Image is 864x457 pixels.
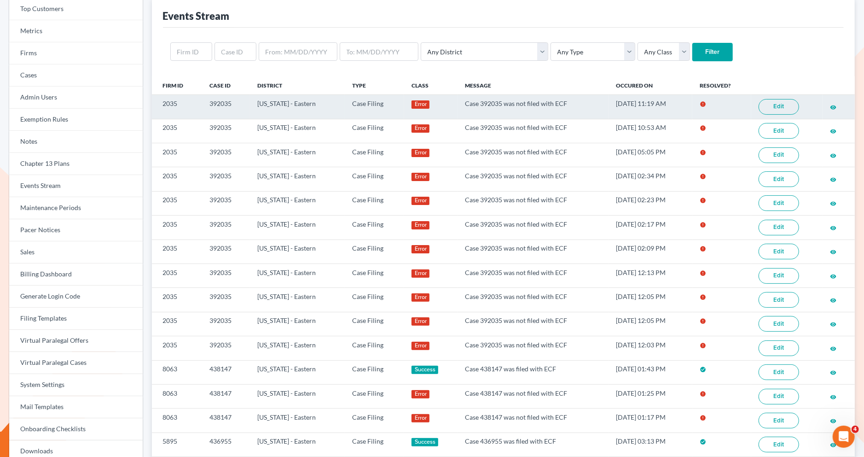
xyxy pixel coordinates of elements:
[412,149,429,157] div: Error
[9,64,143,87] a: Cases
[412,342,429,350] div: Error
[830,272,836,280] a: visibility
[830,393,836,400] a: visibility
[830,223,836,231] a: visibility
[609,336,692,360] td: [DATE] 12:03 PM
[830,128,836,135] i: visibility
[412,124,429,133] div: Error
[250,264,345,287] td: [US_STATE] - Eastern
[202,191,249,215] td: 392035
[458,336,609,360] td: Case 392035 was not filed with ECF
[345,143,404,167] td: Case Filing
[759,171,799,187] a: Edit
[830,368,836,376] a: visibility
[9,374,143,396] a: System Settings
[830,152,836,159] i: visibility
[412,197,429,205] div: Error
[759,268,799,284] a: Edit
[458,167,609,191] td: Case 392035 was not filed with ECF
[759,413,799,428] a: Edit
[609,216,692,240] td: [DATE] 02:17 PM
[412,414,429,422] div: Error
[830,296,836,304] a: visibility
[830,273,836,280] i: visibility
[202,119,249,143] td: 392035
[759,244,799,259] a: Edit
[700,101,706,107] i: error
[759,364,799,380] a: Edit
[9,330,143,352] a: Virtual Paralegal Offers
[759,340,799,356] a: Edit
[458,384,609,408] td: Case 438147 was not filed with ECF
[759,389,799,404] a: Edit
[458,76,609,94] th: Message
[412,366,438,374] div: Success
[830,199,836,207] a: visibility
[250,288,345,312] td: [US_STATE] - Eastern
[250,216,345,240] td: [US_STATE] - Eastern
[412,390,429,398] div: Error
[202,409,249,433] td: 438147
[458,240,609,264] td: Case 392035 was not filed with ECF
[250,191,345,215] td: [US_STATE] - Eastern
[152,409,203,433] td: 8063
[9,197,143,219] a: Maintenance Periods
[759,195,799,211] a: Edit
[345,288,404,312] td: Case Filing
[250,95,345,119] td: [US_STATE] - Eastern
[759,437,799,452] a: Edit
[700,173,706,180] i: error
[458,433,609,457] td: Case 436955 was filed with ECF
[700,125,706,131] i: error
[250,76,345,94] th: District
[345,384,404,408] td: Case Filing
[700,342,706,349] i: error
[152,119,203,143] td: 2035
[458,312,609,336] td: Case 392035 was not filed with ECF
[9,352,143,374] a: Virtual Paralegal Cases
[202,288,249,312] td: 392035
[250,384,345,408] td: [US_STATE] - Eastern
[830,175,836,183] a: visibility
[202,143,249,167] td: 392035
[202,264,249,287] td: 392035
[345,76,404,94] th: Type
[830,200,836,207] i: visibility
[152,360,203,384] td: 8063
[692,76,751,94] th: Resolved?
[830,151,836,159] a: visibility
[345,433,404,457] td: Case Filing
[412,245,429,253] div: Error
[202,384,249,408] td: 438147
[830,346,836,352] i: visibility
[9,109,143,131] a: Exemption Rules
[345,167,404,191] td: Case Filing
[152,384,203,408] td: 8063
[202,167,249,191] td: 392035
[412,438,438,446] div: Success
[202,433,249,457] td: 436955
[345,191,404,215] td: Case Filing
[250,312,345,336] td: [US_STATE] - Eastern
[759,147,799,163] a: Edit
[830,176,836,183] i: visibility
[830,344,836,352] a: visibility
[152,288,203,312] td: 2035
[833,426,855,448] iframe: Intercom live chat
[609,264,692,287] td: [DATE] 12:13 PM
[830,127,836,135] a: visibility
[202,216,249,240] td: 392035
[700,197,706,204] i: error
[202,312,249,336] td: 392035
[152,264,203,287] td: 2035
[700,246,706,252] i: error
[9,42,143,64] a: Firms
[9,418,143,440] a: Onboarding Checklists
[152,312,203,336] td: 2035
[250,360,345,384] td: [US_STATE] - Eastern
[152,167,203,191] td: 2035
[412,317,429,326] div: Error
[345,264,404,287] td: Case Filing
[700,415,706,421] i: error
[458,409,609,433] td: Case 438147 was not filed with ECF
